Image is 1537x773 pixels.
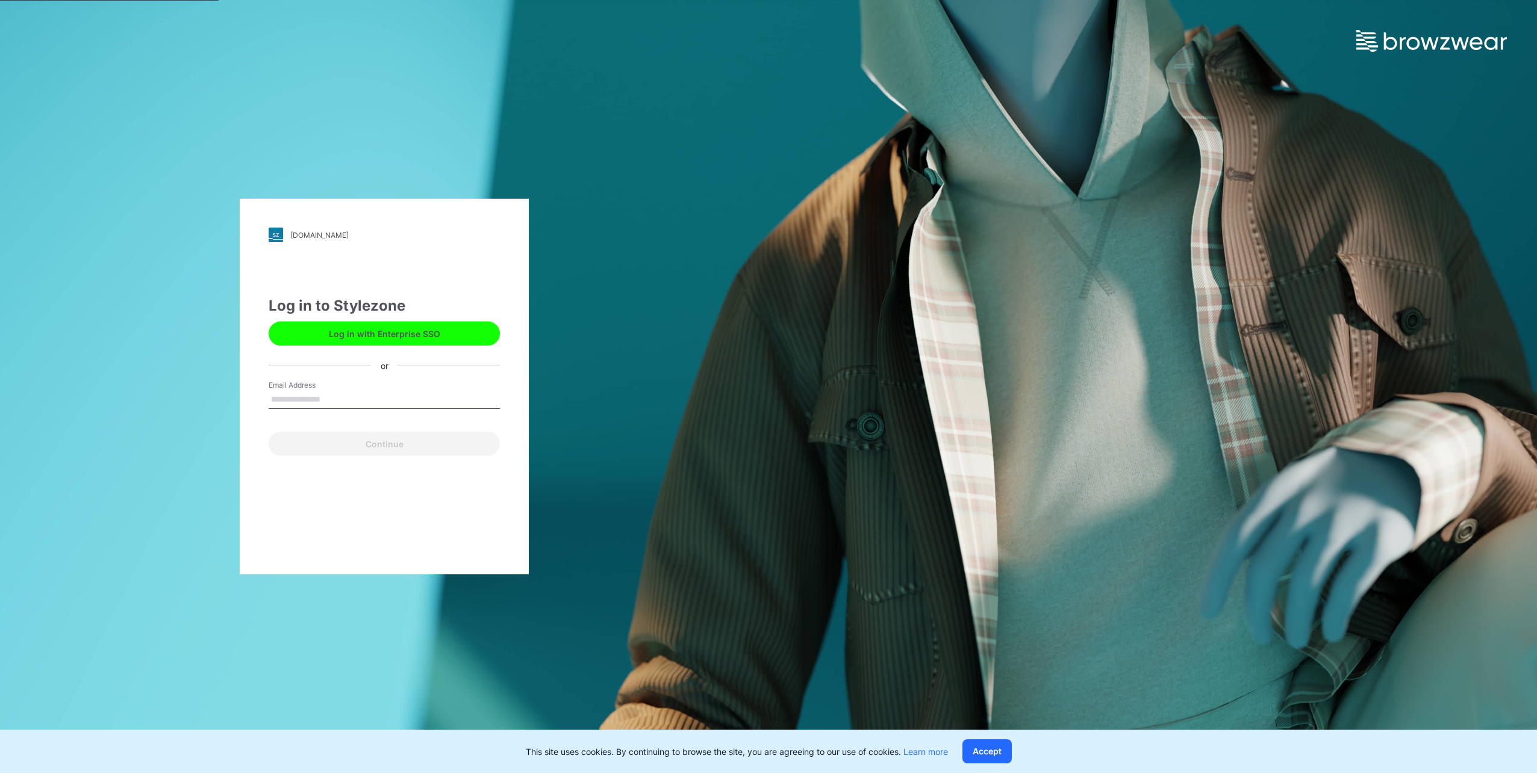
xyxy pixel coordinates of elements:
div: or [371,359,398,371]
a: Learn more [903,747,948,757]
a: [DOMAIN_NAME] [269,228,500,242]
div: [DOMAIN_NAME] [290,231,349,240]
button: Log in with Enterprise SSO [269,321,500,346]
p: This site uses cookies. By continuing to browse the site, you are agreeing to our use of cookies. [526,745,948,758]
button: Accept [962,739,1012,763]
img: browzwear-logo.e42bd6dac1945053ebaf764b6aa21510.svg [1356,30,1507,52]
img: stylezone-logo.562084cfcfab977791bfbf7441f1a819.svg [269,228,283,242]
div: Log in to Stylezone [269,295,500,317]
label: Email Address [269,380,353,391]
